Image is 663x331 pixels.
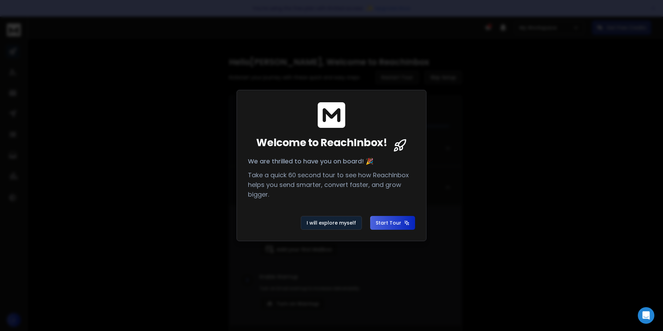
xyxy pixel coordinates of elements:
[638,307,654,324] div: Open Intercom Messenger
[248,170,415,199] p: Take a quick 60 second tour to see how ReachInbox helps you send smarter, convert faster, and gro...
[370,216,415,230] button: Start Tour
[301,216,362,230] button: I will explore myself
[248,157,415,166] p: We are thrilled to have you on board! 🎉
[376,219,410,226] span: Start Tour
[256,136,387,149] span: Welcome to ReachInbox!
